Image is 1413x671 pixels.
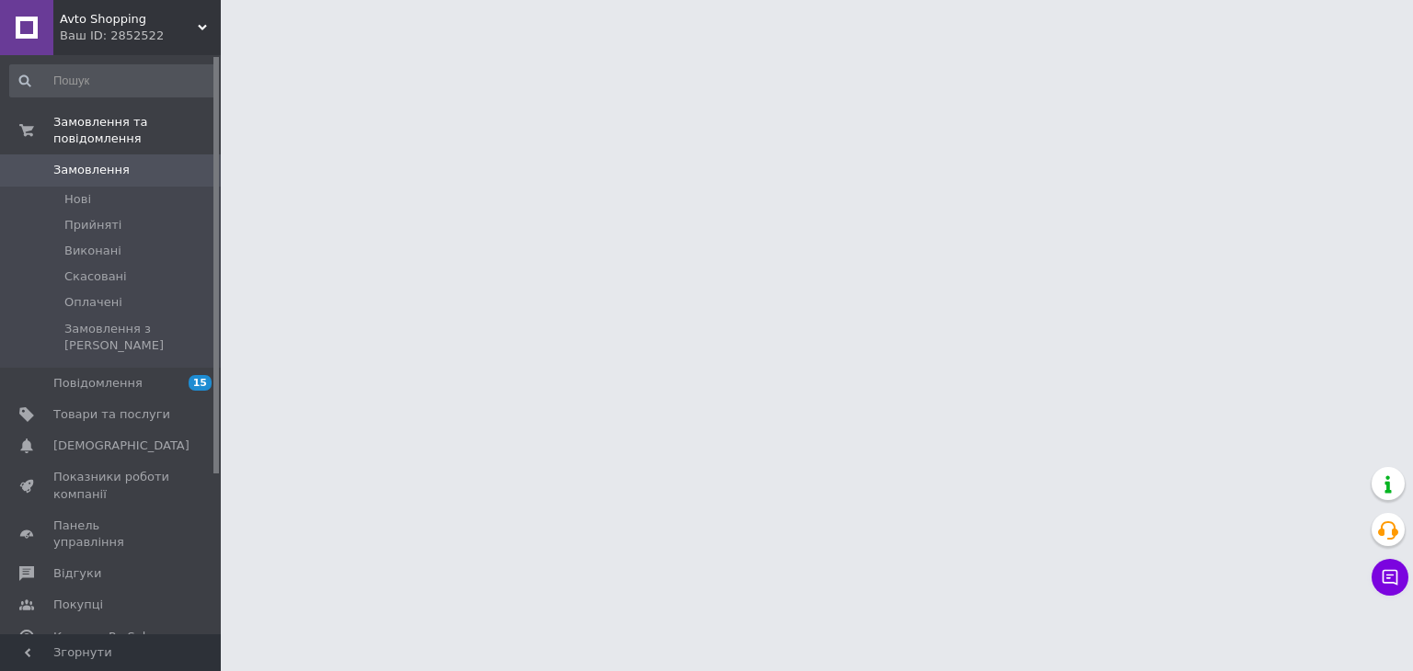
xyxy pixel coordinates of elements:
[53,162,130,178] span: Замовлення
[64,294,122,311] span: Оплачені
[60,11,198,28] span: Avto Shopping
[64,268,127,285] span: Скасовані
[64,217,121,233] span: Прийняті
[53,565,101,582] span: Відгуки
[53,629,153,645] span: Каталог ProSale
[9,64,217,97] input: Пошук
[1372,559,1408,596] button: Чат з покупцем
[53,517,170,551] span: Панель управління
[53,438,190,454] span: [DEMOGRAPHIC_DATA]
[64,191,91,208] span: Нові
[53,469,170,502] span: Показники роботи компанії
[53,406,170,423] span: Товари та послуги
[64,321,215,354] span: Замовлення з [PERSON_NAME]
[64,243,121,259] span: Виконані
[53,114,221,147] span: Замовлення та повідомлення
[53,375,143,392] span: Повідомлення
[60,28,221,44] div: Ваш ID: 2852522
[189,375,212,391] span: 15
[53,597,103,613] span: Покупці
